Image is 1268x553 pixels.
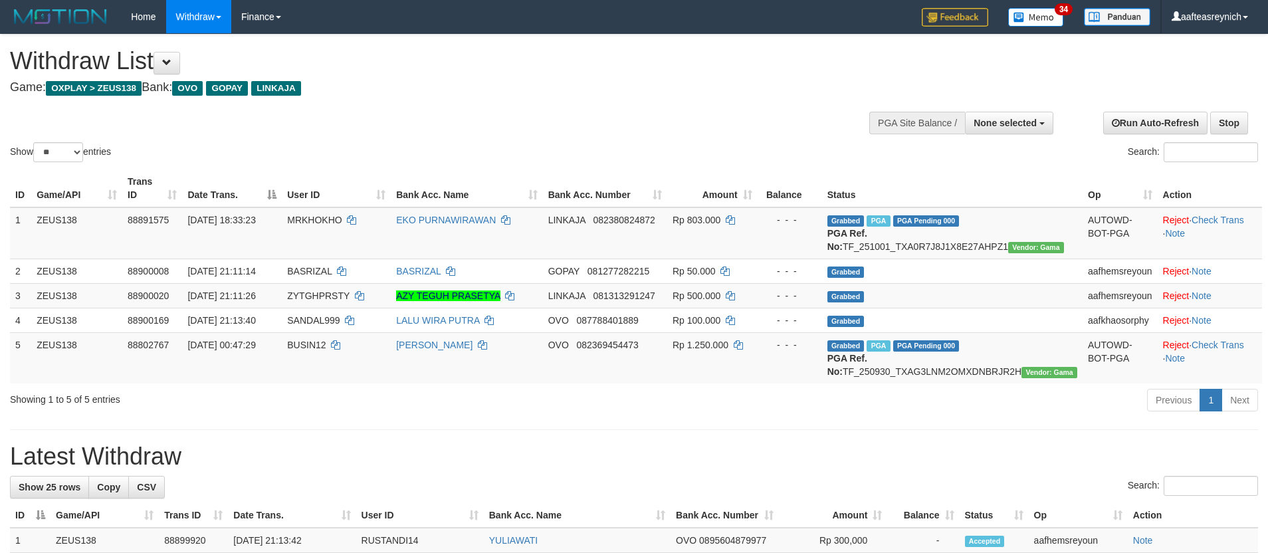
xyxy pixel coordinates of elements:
[10,387,518,406] div: Showing 1 to 5 of 5 entries
[10,142,111,162] label: Show entries
[893,215,960,227] span: PGA Pending
[548,315,569,326] span: OVO
[187,315,255,326] span: [DATE] 21:13:40
[827,353,867,377] b: PGA Ref. No:
[667,169,758,207] th: Amount: activate to sort column ascending
[1192,290,1212,301] a: Note
[46,81,142,96] span: OXPLAY > ZEUS138
[159,528,228,553] td: 88899920
[699,535,766,546] span: Copy 0895604879977 to clipboard
[1165,228,1185,239] a: Note
[1158,207,1262,259] td: · ·
[356,528,484,553] td: RUSTANDI14
[1083,308,1158,332] td: aafkhaosorphy
[1164,476,1258,496] input: Search:
[1163,315,1190,326] a: Reject
[182,169,282,207] th: Date Trans.: activate to sort column descending
[31,332,122,384] td: ZEUS138
[1164,142,1258,162] input: Search:
[827,267,865,278] span: Grabbed
[763,265,817,278] div: - - -
[1133,535,1153,546] a: Note
[187,290,255,301] span: [DATE] 21:11:26
[31,169,122,207] th: Game/API: activate to sort column ascending
[10,503,51,528] th: ID: activate to sort column descending
[827,291,865,302] span: Grabbed
[1128,503,1258,528] th: Action
[1192,340,1244,350] a: Check Trans
[1029,503,1128,528] th: Op: activate to sort column ascending
[779,503,887,528] th: Amount: activate to sort column ascending
[827,340,865,352] span: Grabbed
[974,118,1037,128] span: None selected
[576,315,638,326] span: Copy 087788401889 to clipboard
[1083,259,1158,283] td: aafhemsreyoun
[1158,169,1262,207] th: Action
[576,340,638,350] span: Copy 082369454473 to clipboard
[31,207,122,259] td: ZEUS138
[10,332,31,384] td: 5
[827,228,867,252] b: PGA Ref. No:
[922,8,988,27] img: Feedback.jpg
[965,536,1005,547] span: Accepted
[1128,142,1258,162] label: Search:
[673,315,720,326] span: Rp 100.000
[206,81,248,96] span: GOPAY
[1029,528,1128,553] td: aafhemsreyoun
[758,169,822,207] th: Balance
[396,340,473,350] a: [PERSON_NAME]
[1165,353,1185,364] a: Note
[1210,112,1248,134] a: Stop
[391,169,542,207] th: Bank Acc. Name: activate to sort column ascending
[10,48,832,74] h1: Withdraw List
[489,535,538,546] a: YULIAWATI
[1192,215,1244,225] a: Check Trans
[287,315,340,326] span: SANDAL999
[960,503,1029,528] th: Status: activate to sort column ascending
[172,81,203,96] span: OVO
[822,332,1083,384] td: TF_250930_TXAG3LNM2OMXDNBRJR2H
[673,215,720,225] span: Rp 803.000
[122,169,182,207] th: Trans ID: activate to sort column ascending
[893,340,960,352] span: PGA Pending
[396,215,496,225] a: EKO PURNAWIRAWAN
[593,215,655,225] span: Copy 082380824872 to clipboard
[1158,259,1262,283] td: ·
[88,476,129,498] a: Copy
[1083,207,1158,259] td: AUTOWD-BOT-PGA
[287,290,350,301] span: ZYTGHPRSTY
[287,215,342,225] span: MRKHOKHO
[1163,340,1190,350] a: Reject
[827,215,865,227] span: Grabbed
[33,142,83,162] select: Showentries
[548,215,585,225] span: LINKAJA
[10,7,111,27] img: MOTION_logo.png
[228,528,356,553] td: [DATE] 21:13:42
[10,476,89,498] a: Show 25 rows
[548,340,569,350] span: OVO
[1158,332,1262,384] td: · ·
[10,283,31,308] td: 3
[51,503,159,528] th: Game/API: activate to sort column ascending
[965,112,1053,134] button: None selected
[128,340,169,350] span: 88802767
[128,266,169,276] span: 88900008
[97,482,120,493] span: Copy
[187,266,255,276] span: [DATE] 21:11:14
[827,316,865,327] span: Grabbed
[1008,8,1064,27] img: Button%20Memo.svg
[137,482,156,493] span: CSV
[1221,389,1258,411] a: Next
[187,215,255,225] span: [DATE] 18:33:23
[763,289,817,302] div: - - -
[1158,283,1262,308] td: ·
[10,259,31,283] td: 2
[869,112,965,134] div: PGA Site Balance /
[396,315,479,326] a: LALU WIRA PUTRA
[31,283,122,308] td: ZEUS138
[1147,389,1200,411] a: Previous
[763,314,817,327] div: - - -
[19,482,80,493] span: Show 25 rows
[282,169,391,207] th: User ID: activate to sort column ascending
[1008,242,1064,253] span: Vendor URL: https://trx31.1velocity.biz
